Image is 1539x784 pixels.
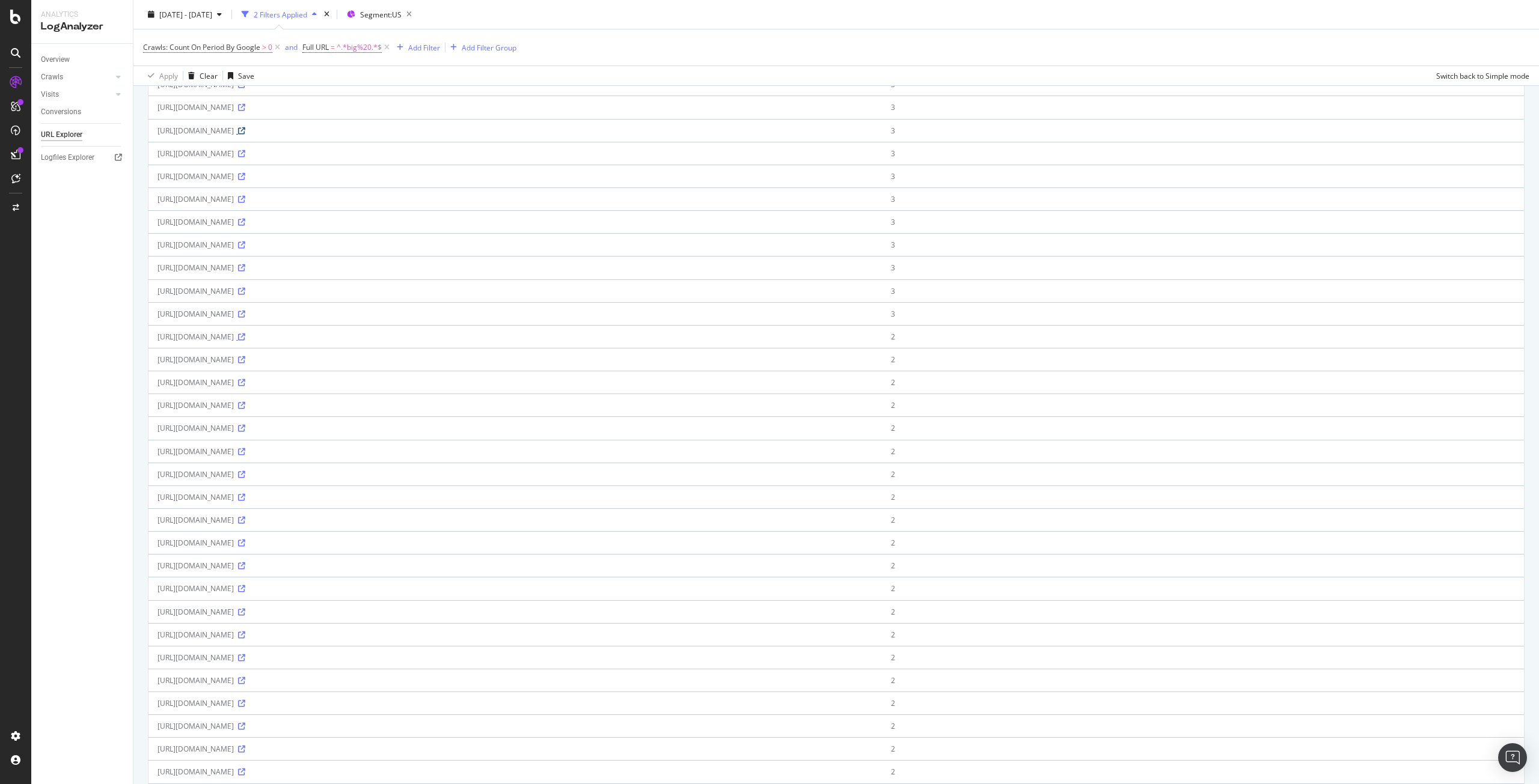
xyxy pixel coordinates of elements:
div: [URL][DOMAIN_NAME] [158,332,873,342]
div: Conversions [41,106,81,118]
td: 2 [882,531,1524,554]
div: [URL][DOMAIN_NAME] [158,148,873,159]
div: Save [238,70,254,81]
div: [URL][DOMAIN_NAME] [158,630,873,640]
button: [DATE] - [DATE] [143,5,227,24]
td: 2 [882,440,1524,463]
td: 3 [882,165,1524,187]
span: > [262,42,266,52]
div: URL Explorer [41,129,82,141]
button: Add Filter [392,40,440,55]
div: [URL][DOMAIN_NAME] [158,126,873,136]
div: Clear [200,70,218,81]
td: 2 [882,485,1524,508]
td: 2 [882,691,1524,714]
div: [URL][DOMAIN_NAME] [158,309,873,319]
button: Save [223,66,254,85]
td: 2 [882,463,1524,485]
div: [URL][DOMAIN_NAME] [158,652,873,663]
button: Apply [143,66,178,85]
div: [URL][DOMAIN_NAME] [158,240,873,250]
span: 0 [268,39,272,56]
div: [URL][DOMAIN_NAME] [158,171,873,181]
td: 2 [882,416,1524,439]
button: 2 Filters Applied [237,5,322,24]
div: [URL][DOMAIN_NAME] [158,354,873,365]
div: 2 Filters Applied [254,9,307,19]
td: 3 [882,210,1524,233]
td: 2 [882,714,1524,737]
div: Open Intercom Messenger [1498,743,1527,772]
div: Add Filter Group [462,42,516,52]
td: 3 [882,279,1524,302]
div: [URL][DOMAIN_NAME] [158,469,873,479]
td: 3 [882,256,1524,279]
div: Overview [41,53,70,66]
button: Add Filter Group [445,40,516,55]
div: [URL][DOMAIN_NAME] [158,515,873,525]
td: 3 [882,302,1524,325]
div: [URL][DOMAIN_NAME] [158,217,873,227]
a: Overview [41,53,124,66]
div: [URL][DOMAIN_NAME] [158,538,873,548]
td: 3 [882,233,1524,256]
span: [DATE] - [DATE] [159,9,212,19]
td: 2 [882,669,1524,691]
span: Full URL [302,42,329,52]
div: Apply [159,70,178,81]
a: URL Explorer [41,129,124,141]
span: Segment: US [360,9,402,19]
div: Visits [41,88,59,101]
div: [URL][DOMAIN_NAME] [158,286,873,296]
div: [URL][DOMAIN_NAME] [158,561,873,571]
div: [URL][DOMAIN_NAME] [158,675,873,685]
div: [URL][DOMAIN_NAME] [158,721,873,731]
td: 2 [882,554,1524,577]
td: 2 [882,325,1524,348]
td: 2 [882,577,1524,600]
a: Crawls [41,71,112,84]
div: [URL][DOMAIN_NAME] [158,423,873,433]
div: [URL][DOMAIN_NAME] [158,102,873,112]
td: 2 [882,394,1524,416]
div: Logfiles Explorer [41,151,94,164]
td: 3 [882,142,1524,165]
td: 3 [882,96,1524,118]
div: and [285,42,298,52]
td: 2 [882,348,1524,371]
div: [URL][DOMAIN_NAME] [158,698,873,708]
td: 2 [882,600,1524,623]
td: 2 [882,760,1524,783]
div: [URL][DOMAIN_NAME] [158,377,873,387]
div: [URL][DOMAIN_NAME] [158,263,873,273]
div: [URL][DOMAIN_NAME] [158,744,873,754]
div: times [322,8,332,20]
span: Crawls: Count On Period By Google [143,42,260,52]
a: Visits [41,88,112,101]
td: 3 [882,119,1524,142]
span: = [331,42,335,52]
button: Clear [183,66,218,85]
td: 2 [882,508,1524,531]
div: [URL][DOMAIN_NAME] [158,767,873,777]
button: Segment:US [342,5,417,24]
div: [URL][DOMAIN_NAME] [158,492,873,502]
div: [URL][DOMAIN_NAME] [158,400,873,410]
button: and [285,41,298,53]
div: [URL][DOMAIN_NAME] [158,446,873,457]
div: Switch back to Simple mode [1436,70,1529,81]
div: [URL][DOMAIN_NAME] [158,583,873,594]
div: [URL][DOMAIN_NAME] [158,194,873,204]
div: LogAnalyzer [41,20,123,34]
a: Conversions [41,106,124,118]
div: Analytics [41,10,123,20]
td: 2 [882,623,1524,646]
a: Logfiles Explorer [41,151,124,164]
div: Crawls [41,71,63,84]
div: Add Filter [408,42,440,52]
div: [URL][DOMAIN_NAME] [158,607,873,617]
button: Switch back to Simple mode [1431,66,1529,85]
td: 2 [882,737,1524,760]
td: 3 [882,187,1524,210]
span: ^.*big%20.*$ [337,39,382,56]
